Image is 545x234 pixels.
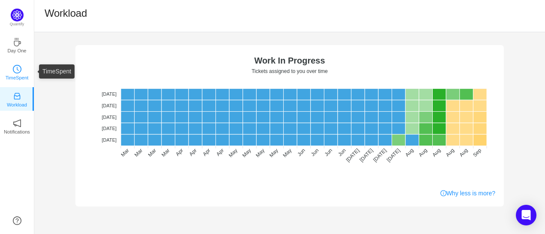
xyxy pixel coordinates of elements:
tspan: [DATE] [372,147,388,163]
a: icon: question-circle [13,216,21,225]
tspan: Mar [133,147,144,158]
tspan: Jun [323,147,334,158]
tspan: [DATE] [102,137,117,143]
tspan: Sep [472,147,482,158]
p: Quantify [10,21,24,27]
tspan: Aug [431,147,442,158]
tspan: Apr [201,147,211,157]
i: icon: clock-circle [13,65,21,73]
tspan: [DATE] [102,126,117,131]
tspan: Apr [188,147,198,157]
tspan: Apr [215,147,225,157]
a: icon: inboxWorkload [13,94,21,103]
tspan: Mar [120,147,130,158]
a: Why less is more? [440,189,495,198]
i: icon: coffee [13,38,21,46]
tspan: Mar [147,147,158,158]
tspan: [DATE] [359,147,374,163]
tspan: Jun [310,147,320,158]
tspan: May [255,147,266,158]
tspan: Aug [458,147,469,158]
tspan: Aug [404,147,415,158]
h1: Workload [45,7,87,20]
tspan: May [228,147,239,158]
i: icon: notification [13,119,21,128]
tspan: May [282,147,293,158]
p: TimeSpent [6,74,29,82]
a: icon: notificationNotifications [13,122,21,130]
tspan: May [241,147,252,158]
tspan: Apr [174,147,184,157]
tspan: [DATE] [386,147,401,163]
tspan: Aug [418,147,428,158]
text: Tickets assigned to you over time [252,68,328,74]
tspan: Aug [445,147,455,158]
tspan: [DATE] [345,147,361,163]
tspan: Jun [296,147,306,158]
p: Workload [7,101,27,109]
a: icon: clock-circleTimeSpent [13,67,21,76]
tspan: Jun [337,147,347,158]
a: icon: coffeeDay One [13,40,21,49]
tspan: [DATE] [102,91,117,97]
p: Day One [7,47,26,55]
p: Notifications [4,128,30,136]
i: icon: info-circle [440,190,446,196]
div: Open Intercom Messenger [516,205,536,225]
tspan: [DATE] [102,115,117,120]
tspan: May [268,147,279,158]
img: Quantify [11,9,24,21]
tspan: [DATE] [102,103,117,108]
text: Work In Progress [254,56,325,65]
i: icon: inbox [13,92,21,100]
tspan: Mar [160,147,171,158]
